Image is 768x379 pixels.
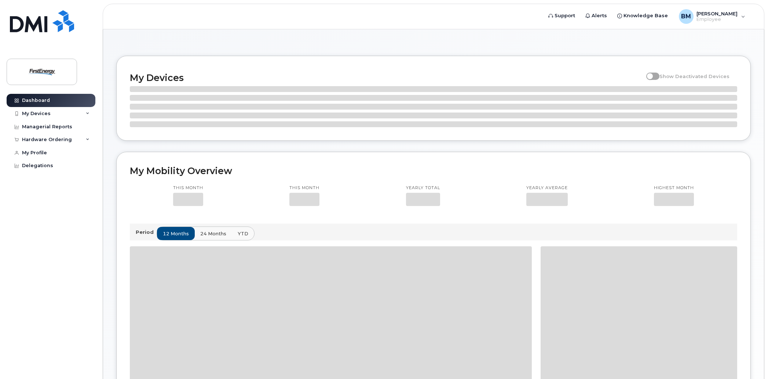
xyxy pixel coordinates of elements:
[200,230,226,237] span: 24 months
[289,185,319,191] p: This month
[406,185,440,191] p: Yearly total
[173,185,203,191] p: This month
[654,185,694,191] p: Highest month
[526,185,568,191] p: Yearly average
[136,229,157,236] p: Period
[238,230,248,237] span: YTD
[130,165,737,176] h2: My Mobility Overview
[130,72,643,83] h2: My Devices
[659,73,729,79] span: Show Deactivated Devices
[646,69,652,75] input: Show Deactivated Devices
